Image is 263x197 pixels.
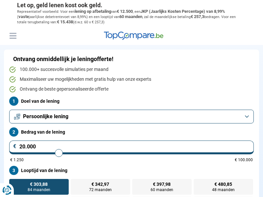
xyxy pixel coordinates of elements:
h1: Ontvang onmiddellijk je leningofferte! [13,55,113,63]
li: Maximaliseer uw mogelijkheden met gratis hulp van onze experts [9,76,254,83]
button: Persoonlijke lening [9,110,254,123]
span: 84 maanden [28,188,50,192]
span: € 257,3 [191,14,204,19]
span: 60 maanden [151,188,173,192]
p: Let op, geld lenen kost ook geld. [17,2,246,9]
span: Persoonlijke lening [23,113,68,120]
span: € 303,88 [30,182,48,186]
span: € 15.438 [57,19,73,24]
li: 100.000+ succesvolle simulaties per maand [9,66,254,73]
span: € 480,85 [214,182,232,186]
span: vaste [18,14,29,19]
span: JKP (Jaarlijks Kosten Percentage) van 8,99% [140,9,225,14]
label: Bedrag van de lening [9,127,254,137]
span: € 342,97 [91,182,109,186]
button: Menu [8,31,18,41]
span: € [13,144,16,149]
span: lening op afbetaling [75,9,111,14]
li: Ontvang de beste gepersonaliseerde offerte [9,86,254,93]
p: Representatief voorbeeld: Voor een van , een ( jaarlijkse debetrentevoet van 8,99%) en een loopti... [17,9,246,25]
span: € 397,98 [153,182,171,186]
span: 48 maanden [212,188,235,192]
img: TopCompare [104,32,163,40]
span: € 100.000 [235,158,253,162]
span: 60 maanden [119,14,142,19]
span: € 1.250 [10,158,24,162]
label: Looptijd van de lening [9,166,254,175]
span: € 12.500 [117,9,133,14]
label: Doel van de lening [9,97,254,106]
span: 72 maanden [89,188,112,192]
